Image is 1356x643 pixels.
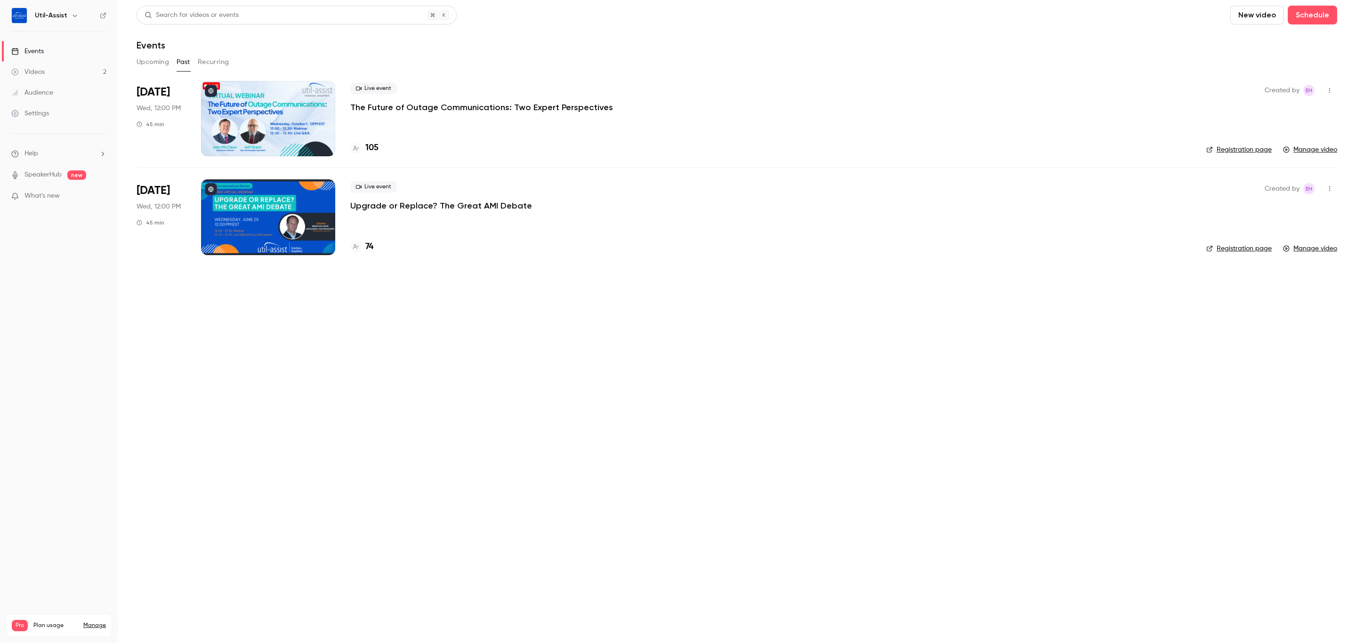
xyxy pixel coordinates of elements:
img: Util-Assist [12,8,27,23]
span: Pro [12,620,28,631]
a: Manage video [1283,244,1337,253]
span: Created by [1265,85,1299,96]
a: Registration page [1206,244,1272,253]
span: Created by [1265,183,1299,194]
span: EH [1306,183,1312,194]
a: 105 [350,142,379,154]
div: Oct 1 Wed, 12:00 PM (America/Toronto) [137,81,186,156]
button: Past [177,55,190,70]
span: EH [1306,85,1312,96]
span: Help [24,149,38,159]
span: [DATE] [137,183,170,198]
h4: 74 [365,241,373,253]
a: SpeakerHub [24,170,62,180]
button: Recurring [198,55,229,70]
a: Manage [83,622,106,629]
a: The Future of Outage Communications: Two Expert Perspectives [350,102,613,113]
span: Live event [350,83,397,94]
span: Emily Henderson [1303,85,1315,96]
div: Jun 25 Wed, 12:00 PM (America/Toronto) [137,179,186,255]
span: Emily Henderson [1303,183,1315,194]
span: What's new [24,191,60,201]
button: Upcoming [137,55,169,70]
span: Wed, 12:00 PM [137,202,181,211]
button: Schedule [1288,6,1337,24]
button: New video [1230,6,1284,24]
span: Live event [350,181,397,193]
span: Plan usage [33,622,78,629]
li: help-dropdown-opener [11,149,106,159]
span: new [67,170,86,180]
a: Registration page [1206,145,1272,154]
div: Search for videos or events [145,10,239,20]
div: Videos [11,67,45,77]
div: 45 min [137,121,164,128]
span: [DATE] [137,85,170,100]
div: 45 min [137,219,164,226]
a: Manage video [1283,145,1337,154]
a: Upgrade or Replace? The Great AMI Debate [350,200,532,211]
div: Events [11,47,44,56]
div: Settings [11,109,49,118]
h1: Events [137,40,165,51]
div: Audience [11,88,53,97]
h6: Util-Assist [35,11,67,20]
a: 74 [350,241,373,253]
span: Wed, 12:00 PM [137,104,181,113]
h4: 105 [365,142,379,154]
